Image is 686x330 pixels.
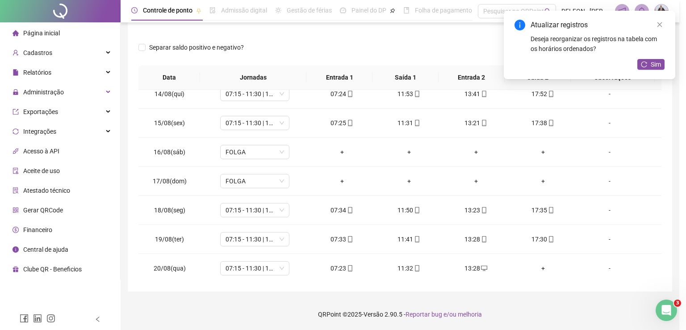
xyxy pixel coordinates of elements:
iframe: Intercom live chat [656,300,677,321]
span: close [657,21,663,28]
div: Atualizar registros [531,20,665,30]
div: Deseja reorganizar os registros na tabela com os horários ordenados? [531,34,665,54]
span: info-circle [514,20,525,30]
span: reload [641,61,647,68]
span: 3 [674,300,681,307]
button: Sim [637,59,665,70]
a: Close [655,20,665,30]
span: Sim [651,59,661,69]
